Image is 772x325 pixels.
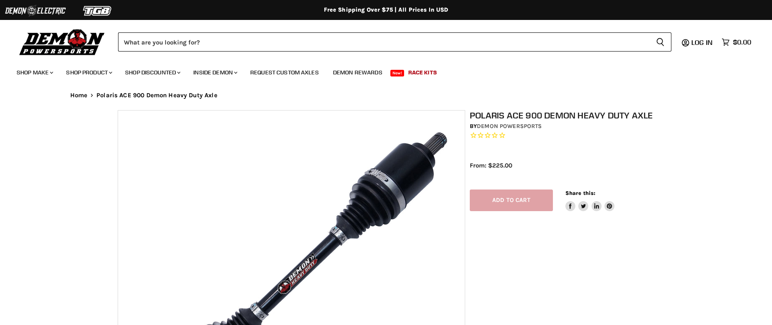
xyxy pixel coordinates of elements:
img: Demon Electric Logo 2 [4,3,67,19]
a: Request Custom Axles [244,64,325,81]
span: From: $225.00 [470,162,512,169]
a: Race Kits [402,64,443,81]
div: Free Shipping Over $75 | All Prices In USD [54,6,719,14]
img: Demon Powersports [17,27,108,57]
a: Demon Rewards [327,64,389,81]
img: TGB Logo 2 [67,3,129,19]
ul: Main menu [10,61,749,81]
a: Shop Make [10,64,58,81]
a: Log in [688,39,718,46]
a: Home [70,92,88,99]
a: Shop Product [60,64,117,81]
button: Search [649,32,671,52]
span: Log in [691,38,713,47]
a: Demon Powersports [477,123,542,130]
span: Polaris ACE 900 Demon Heavy Duty Axle [96,92,217,99]
a: $0.00 [718,36,755,48]
div: by [470,122,659,131]
span: Share this: [565,190,595,196]
h1: Polaris ACE 900 Demon Heavy Duty Axle [470,110,659,121]
span: Rated 0.0 out of 5 stars 0 reviews [470,131,659,140]
span: New! [390,70,404,76]
a: Inside Demon [187,64,242,81]
a: Shop Discounted [119,64,185,81]
input: Search [118,32,649,52]
form: Product [118,32,671,52]
nav: Breadcrumbs [54,92,719,99]
span: $0.00 [733,38,751,46]
aside: Share this: [565,190,615,212]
